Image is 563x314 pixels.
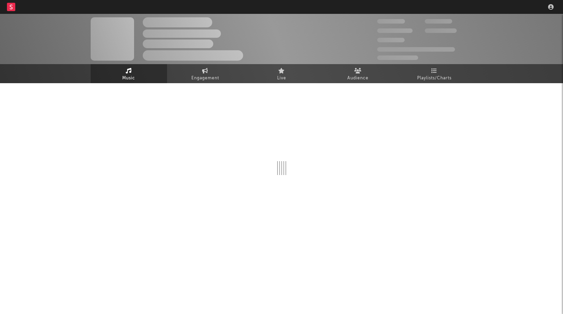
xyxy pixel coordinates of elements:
a: Engagement [167,64,243,83]
span: 100,000 [377,38,405,42]
a: Music [91,64,167,83]
span: Jump Score: 85.0 [377,55,418,60]
span: 100,000 [425,19,452,24]
span: Playlists/Charts [417,74,452,82]
span: 50,000,000 Monthly Listeners [377,47,455,52]
span: 1,000,000 [425,28,457,33]
span: Music [122,74,135,82]
span: 300,000 [377,19,405,24]
span: Audience [347,74,369,82]
span: Live [277,74,286,82]
span: 50,000,000 [377,28,413,33]
span: Engagement [191,74,219,82]
a: Live [243,64,320,83]
a: Audience [320,64,396,83]
a: Playlists/Charts [396,64,473,83]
